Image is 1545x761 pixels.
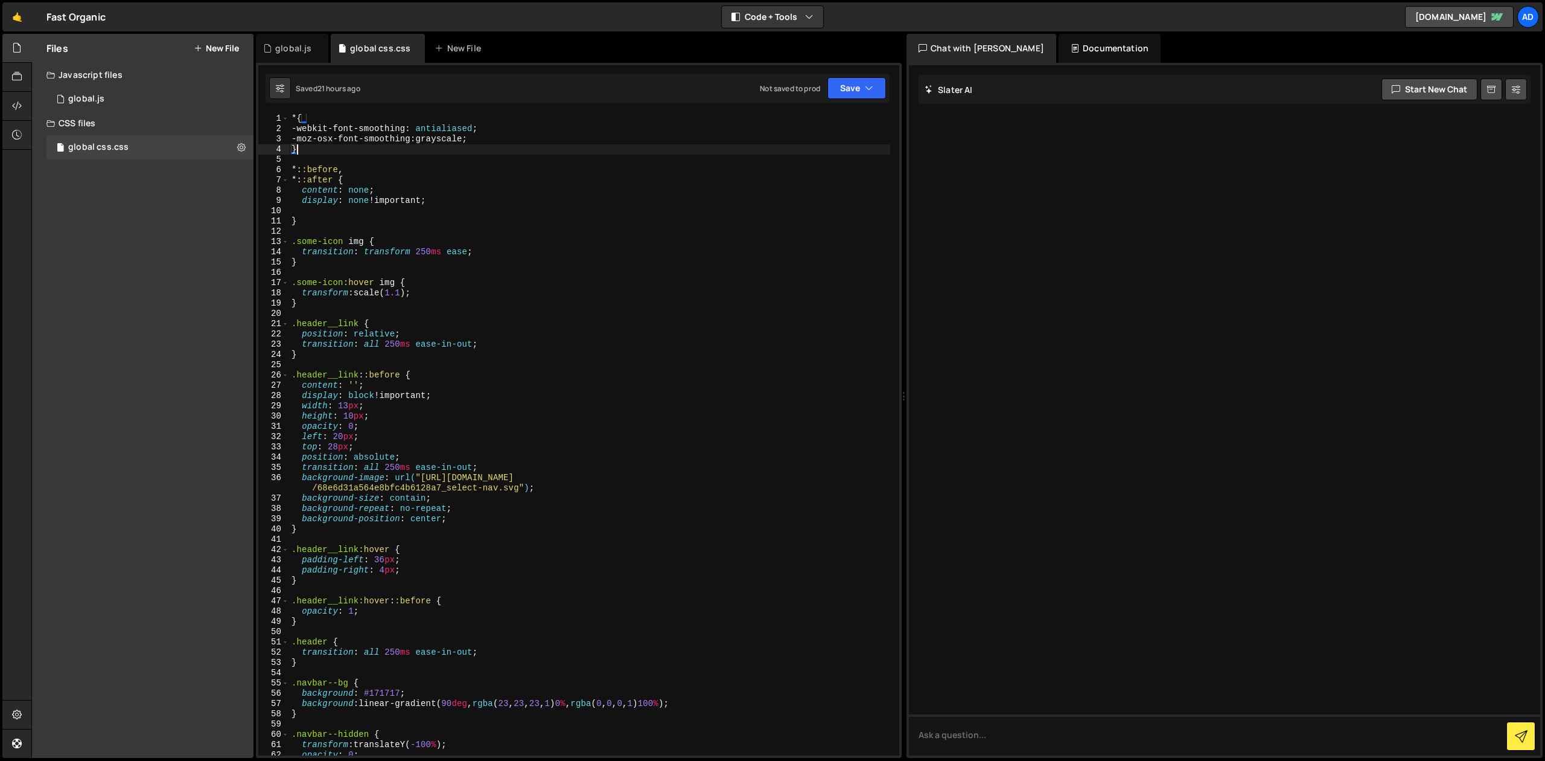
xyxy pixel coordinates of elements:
div: 45 [258,576,289,586]
div: 30 [258,411,289,422]
div: 44 [258,565,289,576]
button: Save [827,77,886,99]
div: 53 [258,658,289,668]
div: 51 [258,637,289,647]
div: 49 [258,617,289,627]
div: 41 [258,535,289,545]
h2: Files [46,42,68,55]
div: 52 [258,647,289,658]
div: Documentation [1059,34,1161,63]
div: 8 [258,185,289,196]
div: 17318/48055.js [46,87,253,111]
div: Saved [296,83,360,94]
div: New File [435,42,485,54]
div: 22 [258,329,289,339]
div: 5 [258,155,289,165]
div: 47 [258,596,289,606]
div: Chat with [PERSON_NAME] [906,34,1056,63]
div: 35 [258,463,289,473]
h2: Slater AI [925,84,973,95]
div: 50 [258,627,289,637]
div: 21 hours ago [317,83,360,94]
div: Javascript files [32,63,253,87]
div: 28 [258,391,289,401]
div: 14 [258,247,289,257]
div: 38 [258,504,289,514]
div: 43 [258,555,289,565]
a: ad [1517,6,1539,28]
div: 60 [258,730,289,740]
a: [DOMAIN_NAME] [1405,6,1514,28]
div: 61 [258,740,289,750]
div: 2 [258,124,289,134]
div: 55 [258,678,289,689]
div: 18 [258,288,289,298]
div: 57 [258,699,289,709]
div: 56 [258,689,289,699]
button: Code + Tools [722,6,823,28]
div: 15 [258,257,289,268]
div: CSS files [32,111,253,135]
div: 31 [258,422,289,432]
button: Start new chat [1381,79,1477,100]
div: 46 [258,586,289,596]
div: 27 [258,380,289,391]
div: 59 [258,719,289,730]
div: 4 [258,144,289,155]
div: 62 [258,750,289,760]
div: 54 [258,668,289,678]
div: 17318/48054.css [46,135,253,159]
a: 🤙 [2,2,32,31]
div: 29 [258,401,289,411]
div: 23 [258,339,289,350]
div: 58 [258,709,289,719]
div: 40 [258,524,289,535]
div: 3 [258,134,289,144]
div: 7 [258,175,289,185]
div: 20 [258,309,289,319]
div: 42 [258,545,289,555]
div: 24 [258,350,289,360]
div: 11 [258,216,289,226]
div: 26 [258,370,289,380]
div: 12 [258,226,289,237]
div: 16 [258,268,289,278]
div: Not saved to prod [760,83,820,94]
div: global css.css [350,42,410,54]
div: 10 [258,206,289,216]
div: 48 [258,606,289,617]
div: 32 [258,432,289,442]
div: 13 [258,237,289,247]
div: 37 [258,493,289,504]
div: 36 [258,473,289,493]
div: 25 [258,360,289,370]
div: global css.css [68,142,129,153]
div: Fast Organic [46,10,106,24]
div: 1 [258,114,289,124]
div: global.js [275,42,311,54]
div: 34 [258,452,289,463]
div: 19 [258,298,289,309]
div: 9 [258,196,289,206]
div: 6 [258,165,289,175]
button: New File [194,43,239,53]
div: 17 [258,278,289,288]
div: 39 [258,514,289,524]
div: 21 [258,319,289,329]
div: 33 [258,442,289,452]
div: global.js [68,94,104,104]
